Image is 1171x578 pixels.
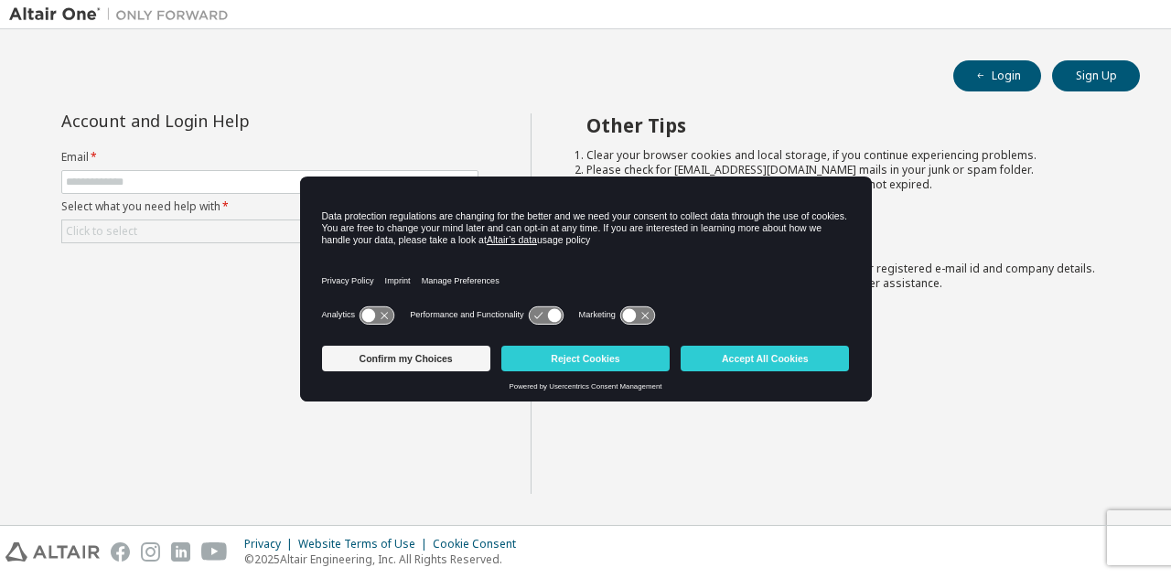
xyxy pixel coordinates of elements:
[9,5,238,24] img: Altair One
[61,150,478,165] label: Email
[62,220,478,242] div: Click to select
[5,542,100,562] img: altair_logo.svg
[61,199,478,214] label: Select what you need help with
[171,542,190,562] img: linkedin.svg
[1052,60,1140,91] button: Sign Up
[586,163,1108,177] li: Please check for [EMAIL_ADDRESS][DOMAIN_NAME] mails in your junk or spam folder.
[586,113,1108,137] h2: Other Tips
[111,542,130,562] img: facebook.svg
[244,551,527,567] p: © 2025 Altair Engineering, Inc. All Rights Reserved.
[298,537,433,551] div: Website Terms of Use
[201,542,228,562] img: youtube.svg
[953,60,1041,91] button: Login
[586,148,1108,163] li: Clear your browser cookies and local storage, if you continue experiencing problems.
[141,542,160,562] img: instagram.svg
[244,537,298,551] div: Privacy
[433,537,527,551] div: Cookie Consent
[61,113,395,128] div: Account and Login Help
[66,224,137,239] div: Click to select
